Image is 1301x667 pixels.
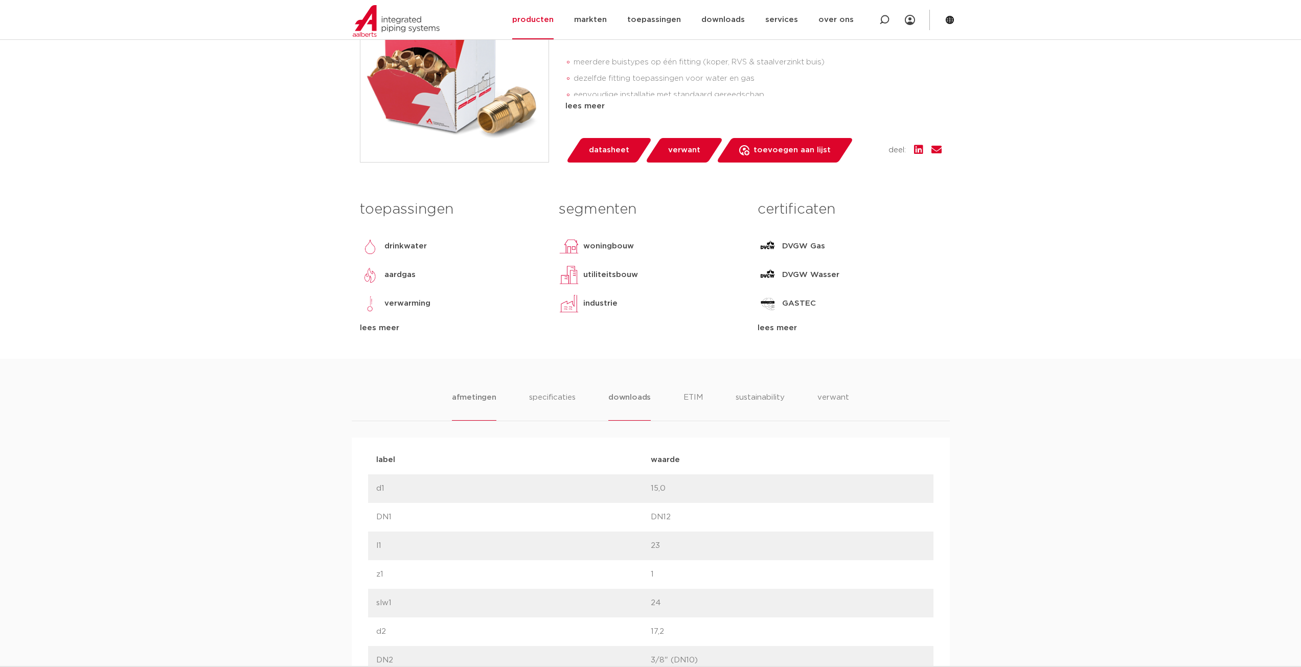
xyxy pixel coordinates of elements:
[782,240,825,252] p: DVGW Gas
[645,138,723,163] a: verwant
[888,144,906,156] span: deel:
[758,322,941,334] div: lees meer
[651,511,925,523] p: DN12
[360,265,380,285] img: aardgas
[651,597,925,609] p: 24
[758,236,778,257] img: DVGW Gas
[651,540,925,552] p: 23
[583,269,638,281] p: utiliteitsbouw
[376,597,651,609] p: slw1
[758,199,941,220] h3: certificaten
[574,54,942,71] li: meerdere buistypes op één fitting (koper, RVS & staalverzinkt buis)
[574,87,942,103] li: eenvoudige installatie met standaard gereedschap
[583,297,618,310] p: industrie
[668,142,700,158] span: verwant
[384,297,430,310] p: verwarming
[360,322,543,334] div: lees meer
[559,293,579,314] img: industrie
[651,568,925,581] p: 1
[565,100,942,112] div: lees meer
[683,392,703,421] li: ETIM
[758,265,778,285] img: DVGW Wasser
[651,454,925,466] p: waarde
[651,482,925,495] p: 15,0
[559,236,579,257] img: woningbouw
[574,71,942,87] li: dezelfde fitting toepassingen voor water en gas
[651,626,925,638] p: 17,2
[782,269,839,281] p: DVGW Wasser
[360,236,380,257] img: drinkwater
[376,540,651,552] p: l1
[360,199,543,220] h3: toepassingen
[758,293,778,314] img: GASTEC
[608,392,651,421] li: downloads
[559,199,742,220] h3: segmenten
[565,138,652,163] a: datasheet
[651,654,925,666] p: 3/8" (DN10)
[376,454,651,466] p: label
[384,240,427,252] p: drinkwater
[376,568,651,581] p: z1
[529,392,576,421] li: specificaties
[736,392,785,421] li: sustainability
[376,482,651,495] p: d1
[376,626,651,638] p: d2
[376,511,651,523] p: DN1
[360,293,380,314] img: verwarming
[559,265,579,285] img: utiliteitsbouw
[452,392,496,421] li: afmetingen
[376,654,651,666] p: DN2
[782,297,816,310] p: GASTEC
[817,392,849,421] li: verwant
[384,269,416,281] p: aardgas
[754,142,831,158] span: toevoegen aan lijst
[589,142,629,158] span: datasheet
[583,240,634,252] p: woningbouw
